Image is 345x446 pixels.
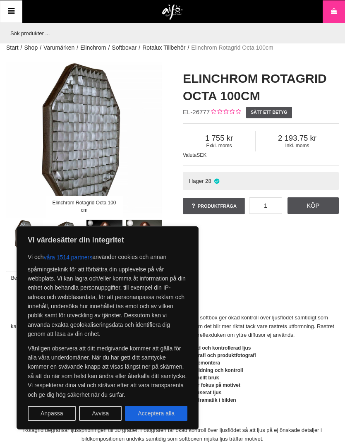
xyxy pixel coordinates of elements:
[183,70,339,105] h1: Elinchrom Rotagrid Octa 100cm
[256,134,339,143] span: 2 193.75
[17,226,199,429] div: Vi värdesätter din integritet
[187,43,189,52] span: /
[28,406,76,421] button: Anpassa
[43,43,74,52] a: Varumärken
[189,178,204,184] span: I lager
[24,43,38,52] a: Shop
[47,220,83,256] img: Rotagrid Octa 100cm med softbox(ingår ej)
[196,152,206,158] span: SEK
[191,43,273,52] span: Elinchrom Rotagrid Octa 100cm
[86,220,123,256] img: Med Rotagrid
[112,43,137,52] a: Softboxar
[40,43,41,52] span: /
[80,43,106,52] a: Elinchrom
[246,107,292,118] a: Sätt ett betyg
[28,344,187,399] p: Vänligen observera att ditt medgivande kommer att gälla för alla våra underdomäner. När du har ge...
[210,108,241,117] div: Kundbetyg: 0
[7,220,43,256] img: Elinchrom Rotagrid Octa 100 cm
[77,43,78,52] span: /
[142,43,185,52] a: Rotalux Tillbehör
[28,250,187,339] p: Vi och använder cookies och annan spårningsteknik för att förbättra din upplevelse på vår webbpla...
[6,43,19,52] a: Start
[79,406,122,421] button: Avvisa
[21,43,22,52] span: /
[205,178,211,184] span: 28
[139,43,140,52] span: /
[108,43,110,52] span: /
[28,235,187,245] p: Vi värdesätter din integritet
[6,23,335,43] input: Sök produkter ...
[183,108,210,115] span: EL-26777
[6,314,339,339] p: . Raster på softbox ger ökad kontroll över ljusflödet samtidigt som karaktären på ljuset inte för...
[287,197,339,214] a: Köp
[183,143,255,149] span: Exkl. moms
[162,5,183,20] img: logo.png
[6,271,42,284] a: Beskrivning
[44,250,93,265] button: våra 1514 partners
[6,412,339,421] h4: Ljusspridning 30°
[126,220,163,256] img: Rotalux Med External Diffuser
[6,426,339,444] p: Rotagrid begränsar ljusspridningen till 30 grader. Fotografen får ökad kontroll över ljusflödet s...
[183,134,255,143] span: 1 755
[213,178,220,184] i: I lager
[183,198,245,214] a: Produktfråga
[125,406,187,421] button: Acceptera alla
[45,196,123,218] div: Elinchrom Rotagrid Octa 100 cm
[6,298,339,308] h2: Beskrivning
[183,152,196,158] span: Valuta
[256,143,339,149] span: Inkl. moms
